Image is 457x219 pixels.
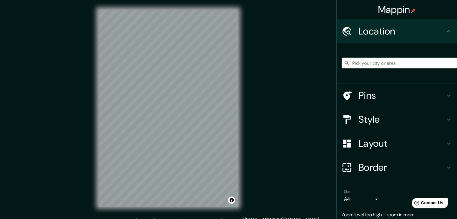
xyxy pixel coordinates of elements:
div: Location [337,19,457,43]
div: Border [337,155,457,179]
p: Zoom level too high - zoom in more [342,211,452,218]
label: Size [344,189,350,194]
div: A4 [344,194,380,204]
button: Toggle attribution [228,196,235,204]
input: Pick your city or area [342,58,457,68]
div: Style [337,107,457,131]
div: Layout [337,131,457,155]
canvas: Map [99,10,238,207]
h4: Pins [358,89,445,101]
h4: Mappin [378,4,416,16]
iframe: Help widget launcher [404,196,450,212]
h4: Location [358,25,445,37]
h4: Style [358,113,445,125]
h4: Border [358,161,445,173]
h4: Layout [358,137,445,149]
div: Pins [337,83,457,107]
img: pin-icon.png [411,8,416,13]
